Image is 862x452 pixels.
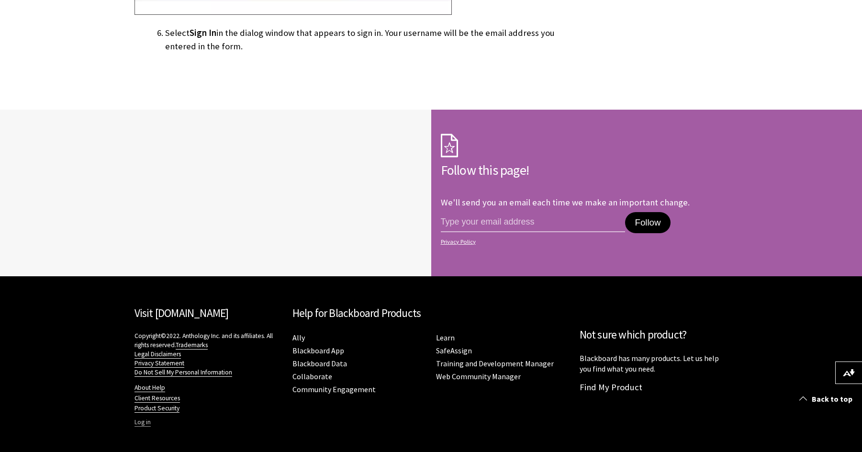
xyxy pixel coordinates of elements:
[292,372,332,382] a: Collaborate
[436,359,554,369] a: Training and Development Manager
[134,418,151,427] a: Log in
[190,27,216,38] span: Sign In
[134,359,184,368] a: Privacy Statement
[292,359,347,369] a: Blackboard Data
[441,160,728,180] h2: Follow this page!
[292,333,305,343] a: Ally
[134,384,165,392] a: About Help
[292,346,344,356] a: Blackboard App
[436,372,521,382] a: Web Community Manager
[436,346,472,356] a: SafeAssign
[134,331,283,377] p: Copyright©2022. Anthology Inc. and its affiliates. All rights reserved.
[134,368,232,377] a: Do Not Sell My Personal Information
[134,394,180,403] a: Client Resources
[441,238,725,245] a: Privacy Policy
[134,404,179,413] a: Product Security
[292,384,376,395] a: Community Engagement
[441,197,690,208] p: We'll send you an email each time we make an important change.
[580,327,728,343] h2: Not sure which product?
[292,305,570,322] h2: Help for Blackboard Products
[792,390,862,408] a: Back to top
[580,353,728,374] p: Blackboard has many products. Let us help you find what you need.
[441,212,626,232] input: email address
[441,134,458,158] img: Subscription Icon
[436,333,455,343] a: Learn
[134,306,229,320] a: Visit [DOMAIN_NAME]
[165,26,586,53] li: Select in the dialog window that appears to sign in. Your username will be the email address you ...
[134,350,181,359] a: Legal Disclaimers
[625,212,670,233] button: Follow
[176,341,208,350] a: Trademarks
[580,382,642,393] a: Find My Product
